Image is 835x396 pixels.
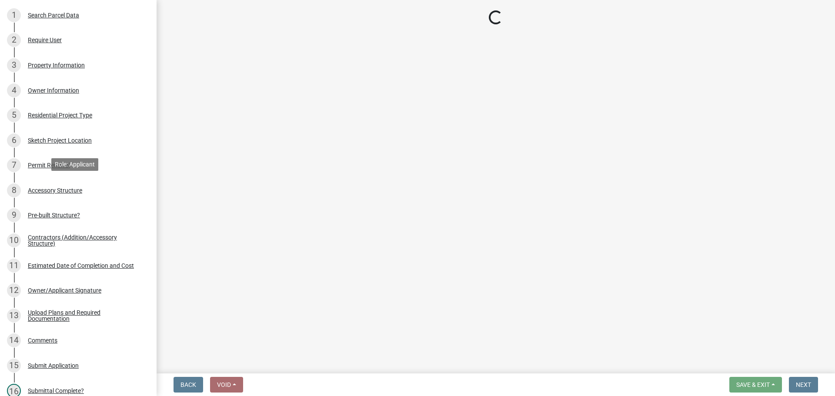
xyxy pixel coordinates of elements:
div: Role: Applicant [51,158,98,171]
div: 6 [7,133,21,147]
div: Submittal Complete? [28,388,84,394]
button: Next [789,377,818,393]
div: 5 [7,108,21,122]
div: Search Parcel Data [28,12,79,18]
div: 13 [7,309,21,323]
div: Accessory Structure [28,187,82,193]
div: Permit Renewal [28,162,70,168]
div: Residential Project Type [28,112,92,118]
div: Upload Plans and Required Documentation [28,309,143,322]
button: Save & Exit [729,377,782,393]
div: 15 [7,359,21,373]
span: Next [796,381,811,388]
div: Submit Application [28,363,79,369]
div: 9 [7,208,21,222]
span: Save & Exit [736,381,770,388]
div: 14 [7,333,21,347]
div: 2 [7,33,21,47]
div: Contractors (Addition/Accessory Structure) [28,234,143,246]
div: 12 [7,283,21,297]
div: 1 [7,8,21,22]
span: Back [180,381,196,388]
div: Owner/Applicant Signature [28,287,101,293]
span: Void [217,381,231,388]
div: Comments [28,337,57,343]
div: 7 [7,158,21,172]
button: Back [174,377,203,393]
div: 4 [7,83,21,97]
div: Owner Information [28,87,79,93]
div: Property Information [28,62,85,68]
div: 8 [7,183,21,197]
div: Estimated Date of Completion and Cost [28,263,134,269]
button: Void [210,377,243,393]
div: Sketch Project Location [28,137,92,143]
div: Require User [28,37,62,43]
div: Pre-built Structure? [28,212,80,218]
div: 3 [7,58,21,72]
div: 11 [7,259,21,273]
div: 10 [7,233,21,247]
